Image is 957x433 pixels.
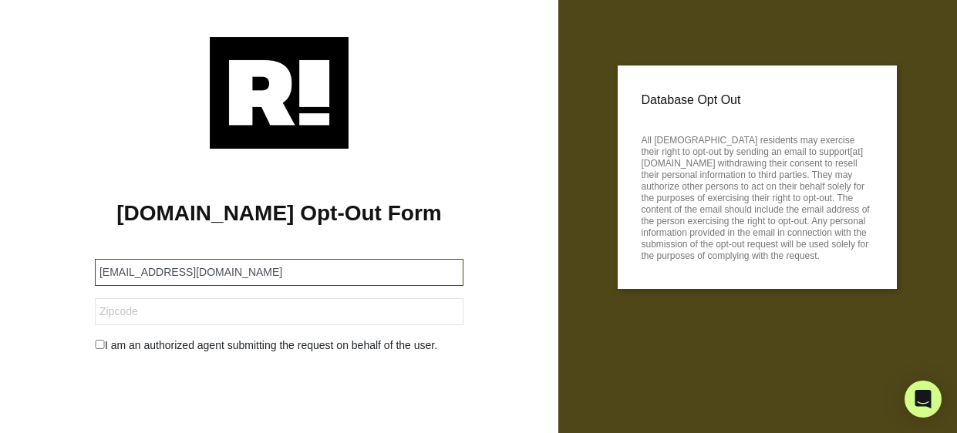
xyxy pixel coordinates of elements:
[905,381,942,418] div: Open Intercom Messenger
[210,37,349,149] img: Retention.com
[23,200,535,227] h1: [DOMAIN_NAME] Opt-Out Form
[95,259,463,286] input: Email Address
[95,298,463,325] input: Zipcode
[641,89,874,112] p: Database Opt Out
[162,366,396,426] iframe: reCAPTCHA
[641,130,874,262] p: All [DEMOGRAPHIC_DATA] residents may exercise their right to opt-out by sending an email to suppo...
[83,337,475,354] div: I am an authorized agent submitting the request on behalf of the user.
